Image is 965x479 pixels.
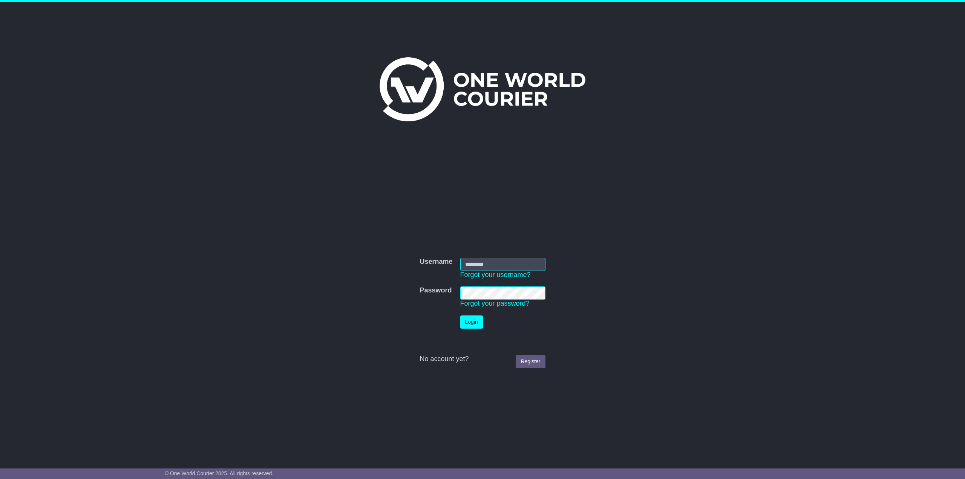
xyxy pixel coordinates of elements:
[516,355,545,368] a: Register
[420,355,545,363] div: No account yet?
[460,300,530,307] a: Forgot your password?
[460,271,531,279] a: Forgot your username?
[420,286,452,295] label: Password
[165,470,274,476] span: © One World Courier 2025. All rights reserved.
[380,57,585,121] img: One World
[460,315,483,329] button: Login
[420,258,452,266] label: Username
